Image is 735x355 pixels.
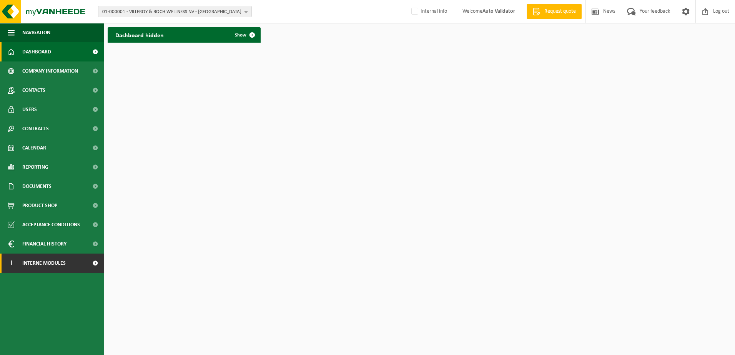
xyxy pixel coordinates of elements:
[108,27,171,42] h2: Dashboard hidden
[98,6,252,17] button: 01-000001 - VILLEROY & BOCH WELLNESS NV - [GEOGRAPHIC_DATA]
[22,215,80,234] span: Acceptance conditions
[22,23,50,42] span: Navigation
[22,119,49,138] span: Contracts
[229,27,260,43] a: Show
[482,8,515,14] strong: Auto Validator
[527,4,582,19] a: Request quote
[235,33,246,38] span: Show
[102,6,241,18] span: 01-000001 - VILLEROY & BOCH WELLNESS NV - [GEOGRAPHIC_DATA]
[22,234,67,254] span: Financial History
[22,196,57,215] span: Product Shop
[22,61,78,81] span: Company information
[22,42,51,61] span: Dashboard
[22,138,46,158] span: Calendar
[542,8,578,15] span: Request quote
[8,254,15,273] span: I
[22,100,37,119] span: Users
[410,6,447,17] label: Internal info
[22,81,45,100] span: Contacts
[22,177,52,196] span: Documents
[22,158,48,177] span: Reporting
[22,254,66,273] span: Interne modules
